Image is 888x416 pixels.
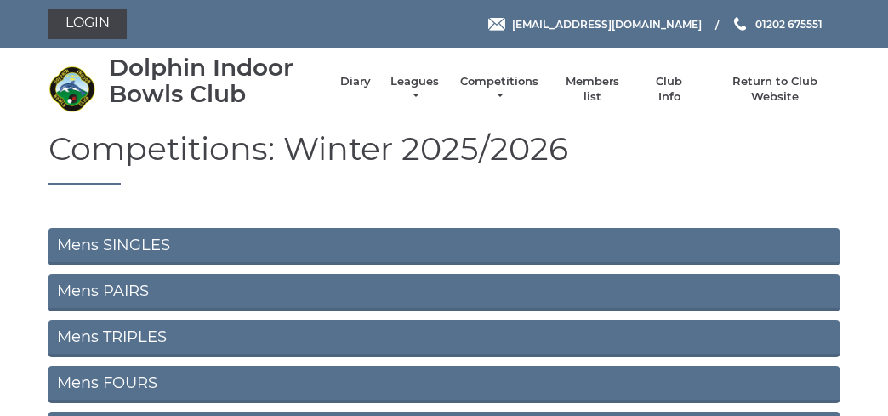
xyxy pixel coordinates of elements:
a: Leagues [388,74,441,105]
a: Return to Club Website [711,74,840,105]
a: Email [EMAIL_ADDRESS][DOMAIN_NAME] [488,16,702,32]
a: Competitions [458,74,540,105]
img: Email [488,18,505,31]
a: Club Info [645,74,694,105]
a: Login [48,9,127,39]
img: Phone us [734,17,746,31]
div: Dolphin Indoor Bowls Club [109,54,323,107]
a: Mens TRIPLES [48,320,840,357]
a: Mens SINGLES [48,228,840,265]
a: Diary [340,74,371,89]
span: [EMAIL_ADDRESS][DOMAIN_NAME] [512,17,702,30]
span: 01202 675551 [755,17,823,30]
a: Members list [556,74,627,105]
h1: Competitions: Winter 2025/2026 [48,131,840,186]
a: Mens FOURS [48,366,840,403]
a: Phone us 01202 675551 [731,16,823,32]
a: Mens PAIRS [48,274,840,311]
img: Dolphin Indoor Bowls Club [48,66,95,112]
